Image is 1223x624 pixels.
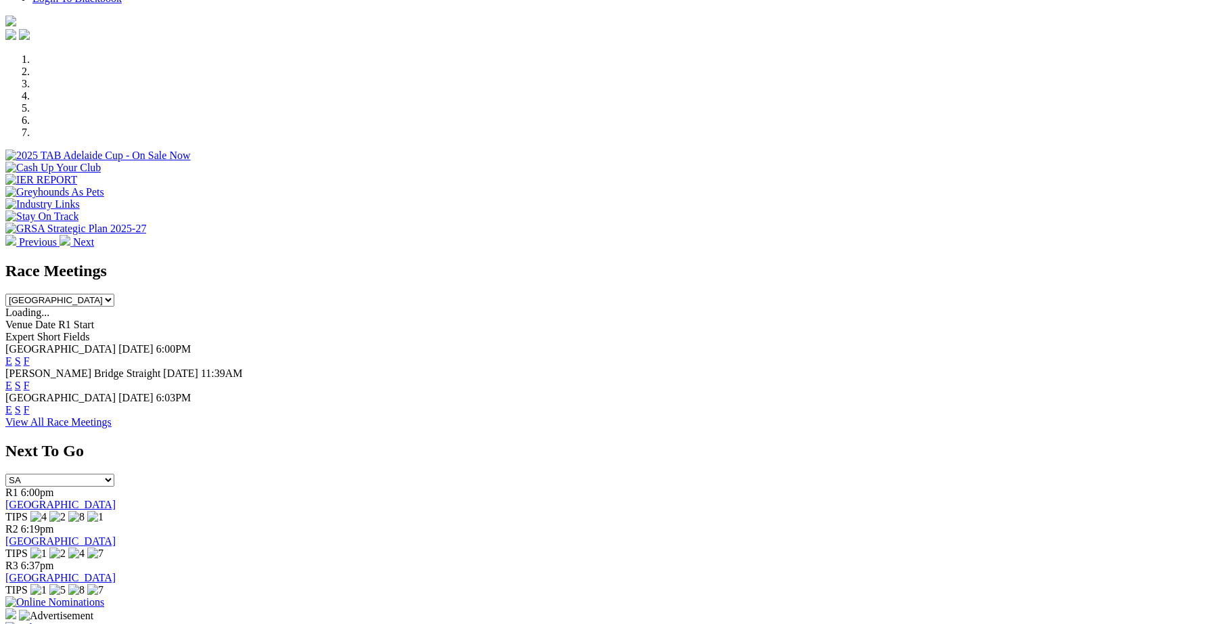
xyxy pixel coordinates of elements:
[5,162,101,174] img: Cash Up Your Club
[5,511,28,522] span: TIPS
[5,174,77,186] img: IER REPORT
[21,487,54,498] span: 6:00pm
[5,442,1218,460] h2: Next To Go
[19,610,93,622] img: Advertisement
[68,548,85,560] img: 4
[63,331,89,342] span: Fields
[5,236,60,248] a: Previous
[24,380,30,391] a: F
[5,150,191,162] img: 2025 TAB Adelaide Cup - On Sale Now
[5,560,18,571] span: R3
[201,367,243,379] span: 11:39AM
[163,367,198,379] span: [DATE]
[5,523,18,535] span: R2
[60,236,94,248] a: Next
[49,511,66,523] img: 2
[118,343,154,355] span: [DATE]
[87,548,103,560] img: 7
[19,29,30,40] img: twitter.svg
[5,416,112,428] a: View All Race Meetings
[15,404,21,416] a: S
[49,584,66,596] img: 5
[5,499,116,510] a: [GEOGRAPHIC_DATA]
[5,572,116,583] a: [GEOGRAPHIC_DATA]
[156,392,191,403] span: 6:03PM
[5,367,160,379] span: [PERSON_NAME] Bridge Straight
[5,608,16,619] img: 15187_Greyhounds_GreysPlayCentral_Resize_SA_WebsiteBanner_300x115_2025.jpg
[5,223,146,235] img: GRSA Strategic Plan 2025-27
[21,560,54,571] span: 6:37pm
[118,392,154,403] span: [DATE]
[60,235,70,246] img: chevron-right-pager-white.svg
[87,584,103,596] img: 7
[156,343,191,355] span: 6:00PM
[5,584,28,596] span: TIPS
[21,523,54,535] span: 6:19pm
[5,319,32,330] span: Venue
[5,380,12,391] a: E
[15,355,21,367] a: S
[5,392,116,403] span: [GEOGRAPHIC_DATA]
[19,236,57,248] span: Previous
[5,210,78,223] img: Stay On Track
[15,380,21,391] a: S
[68,511,85,523] img: 8
[87,511,103,523] img: 1
[24,355,30,367] a: F
[35,319,55,330] span: Date
[5,355,12,367] a: E
[5,535,116,547] a: [GEOGRAPHIC_DATA]
[5,487,18,498] span: R1
[5,596,104,608] img: Online Nominations
[30,511,47,523] img: 4
[5,235,16,246] img: chevron-left-pager-white.svg
[5,186,104,198] img: Greyhounds As Pets
[30,584,47,596] img: 1
[5,548,28,559] span: TIPS
[24,404,30,416] a: F
[5,343,116,355] span: [GEOGRAPHIC_DATA]
[5,198,80,210] img: Industry Links
[68,584,85,596] img: 8
[5,331,34,342] span: Expert
[5,262,1218,280] h2: Race Meetings
[5,29,16,40] img: facebook.svg
[5,404,12,416] a: E
[5,307,49,318] span: Loading...
[49,548,66,560] img: 2
[30,548,47,560] img: 1
[5,16,16,26] img: logo-grsa-white.png
[73,236,94,248] span: Next
[37,331,61,342] span: Short
[58,319,94,330] span: R1 Start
